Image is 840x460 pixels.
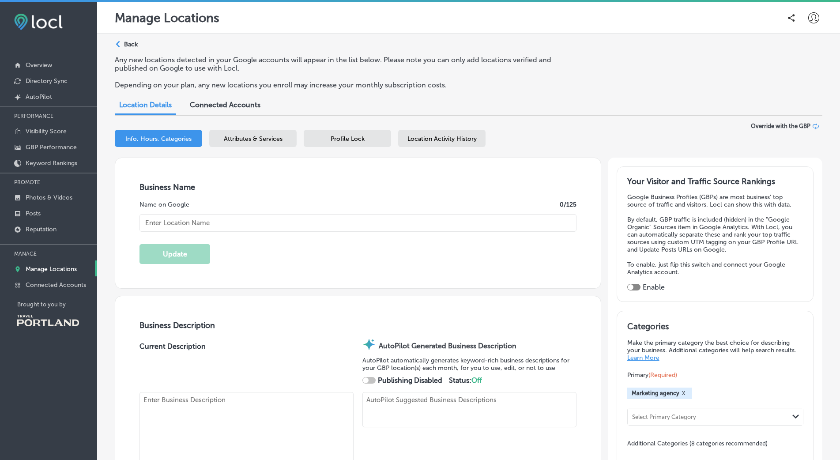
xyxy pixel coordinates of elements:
span: Profile Lock [331,135,365,143]
p: AutoPilot [26,93,52,101]
label: Enable [643,283,665,291]
span: Attributes & Services [224,135,283,143]
p: Directory Sync [26,77,68,85]
input: Enter Location Name [139,214,576,232]
label: Current Description [139,342,206,392]
span: (8 categories recommended) [689,439,768,448]
p: Keyword Rankings [26,159,77,167]
p: Manage Locations [115,11,219,25]
p: Posts [26,210,41,217]
a: Learn More [627,354,659,362]
label: Name on Google [139,201,189,208]
img: fda3e92497d09a02dc62c9cd864e3231.png [14,14,63,30]
label: 0 /125 [560,201,576,208]
div: Select Primary Category [632,413,696,420]
span: Location Activity History [407,135,477,143]
img: Travel Portland [17,315,79,326]
p: Photos & Videos [26,194,72,201]
span: Location Details [119,101,172,109]
p: Brought to you by [17,301,97,308]
span: Override with the GBP [751,123,810,129]
p: Manage Locations [26,265,77,273]
span: Info, Hours, Categories [125,135,192,143]
p: By default, GBP traffic is included (hidden) in the "Google Organic" Sources item in Google Analy... [627,216,803,253]
button: X [679,390,688,397]
button: Update [139,244,210,264]
span: Primary [627,371,677,379]
p: Depending on your plan, any new locations you enroll may increase your monthly subscription costs. [115,81,575,89]
strong: Status: [449,376,482,385]
h3: Business Description [139,320,576,330]
p: Any new locations detected in your Google accounts will appear in the list below. Please note you... [115,56,575,72]
img: autopilot-icon [362,338,376,351]
h3: Your Visitor and Traffic Source Rankings [627,177,803,186]
span: Additional Categories [627,440,768,447]
h3: Categories [627,321,803,335]
p: Google Business Profiles (GBPs) are most business' top source of traffic and visitors. Locl can s... [627,193,803,208]
p: To enable, just flip this switch and connect your Google Analytics account. [627,261,803,276]
p: Back [124,41,138,48]
p: AutoPilot automatically generates keyword-rich business descriptions for your GBP location(s) eac... [362,357,576,372]
p: Reputation [26,226,57,233]
span: Marketing agency [632,390,679,396]
span: Connected Accounts [190,101,260,109]
strong: Publishing Disabled [378,376,442,385]
p: Make the primary category the best choice for describing your business. Additional categories wil... [627,339,803,362]
strong: AutoPilot Generated Business Description [379,342,516,350]
p: Visibility Score [26,128,67,135]
span: (Required) [648,371,677,379]
p: Connected Accounts [26,281,86,289]
p: GBP Performance [26,143,77,151]
p: Overview [26,61,52,69]
h3: Business Name [139,182,576,192]
span: Off [471,376,482,385]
